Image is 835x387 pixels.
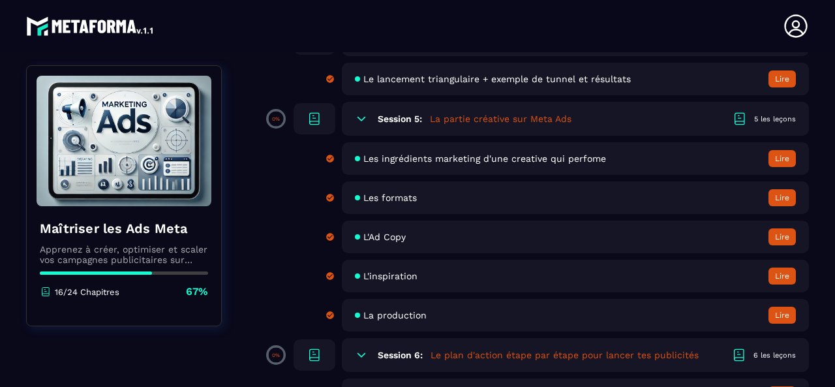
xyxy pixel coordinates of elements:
h5: La partie créative sur Meta Ads [430,112,571,125]
p: 16/24 Chapitres [55,287,119,297]
div: 5 les leçons [754,114,796,124]
button: Lire [768,307,796,324]
button: Lire [768,268,796,285]
p: 0% [272,116,280,122]
button: Lire [768,228,796,245]
button: Lire [768,189,796,206]
img: banner [37,76,211,206]
p: 0% [272,352,280,358]
span: Le lancement triangulaire + exemple de tunnel et résultats [363,74,631,84]
h6: Session 5: [378,114,422,124]
h4: Maîtriser les Ads Meta [40,219,208,238]
h6: Session 6: [378,350,423,360]
span: Les ingrédients marketing d'une creative qui perfome [363,153,606,164]
span: L'Ad Copy [363,232,406,242]
div: 6 les leçons [753,350,796,360]
img: logo [26,13,155,39]
p: Apprenez à créer, optimiser et scaler vos campagnes publicitaires sur Facebook et Instagram. [40,244,208,265]
button: Lire [768,150,796,167]
p: 67% [186,285,208,299]
span: Les formats [363,193,417,203]
button: Lire [768,70,796,87]
h5: Le plan d'action étape par étape pour lancer tes publicités [431,348,699,362]
span: L'inspiration [363,271,417,281]
span: La production [363,310,427,320]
